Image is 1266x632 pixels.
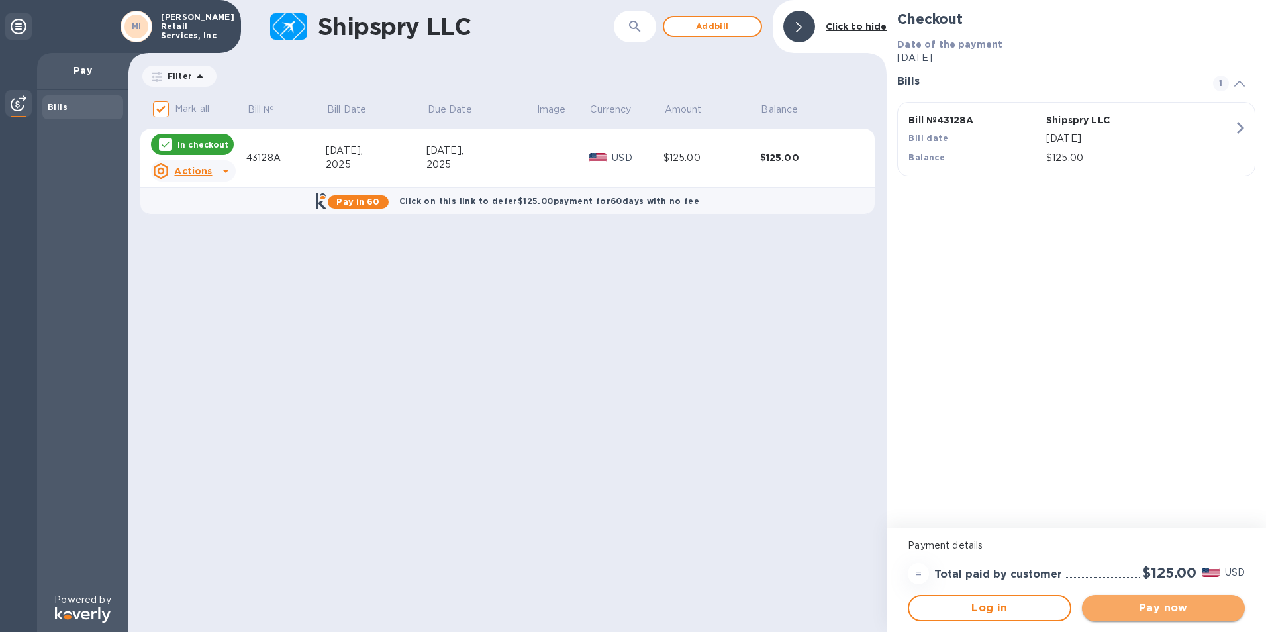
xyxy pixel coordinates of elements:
[590,103,631,117] p: Currency
[1202,568,1220,577] img: USD
[612,151,663,165] p: USD
[897,51,1255,65] p: [DATE]
[1082,595,1245,621] button: Pay now
[1046,132,1234,146] p: [DATE]
[897,11,1255,27] h2: Checkout
[663,16,762,37] button: Addbill
[908,563,929,584] div: =
[326,144,426,158] div: [DATE],
[428,103,489,117] span: Due Date
[1046,113,1179,127] p: Shipspry LLC
[1046,151,1234,165] p: $125.00
[48,102,68,112] b: Bills
[908,113,1041,127] p: Bill № 43128A
[908,539,1245,553] p: Payment details
[248,103,292,117] span: Bill №
[174,166,212,176] u: Actions
[897,76,1197,88] h3: Bills
[663,151,760,165] div: $125.00
[675,19,750,34] span: Add bill
[336,197,379,207] b: Pay in 60
[934,568,1062,581] h3: Total paid by customer
[248,103,275,117] p: Bill №
[426,158,536,172] div: 2025
[897,102,1255,176] button: Bill №43128AShipspry LLCBill date[DATE]Balance$125.00
[1093,600,1234,616] span: Pay now
[920,600,1059,616] span: Log in
[161,13,227,40] p: [PERSON_NAME] Retail Services, Inc
[426,144,536,158] div: [DATE],
[1142,564,1196,581] h2: $125.00
[54,593,111,607] p: Powered by
[665,103,702,117] p: Amount
[761,103,798,117] p: Balance
[326,158,426,172] div: 2025
[761,103,815,117] span: Balance
[162,70,192,81] p: Filter
[246,151,326,165] div: 43128A
[177,139,228,150] p: In checkout
[175,102,209,116] p: Mark all
[327,103,383,117] span: Bill Date
[897,39,1002,50] b: Date of the payment
[132,21,142,31] b: MI
[826,21,887,32] b: Click to hide
[327,103,366,117] p: Bill Date
[318,13,614,40] h1: Shipspry LLC
[665,103,719,117] span: Amount
[760,151,857,164] div: $125.00
[908,595,1071,621] button: Log in
[908,152,945,162] b: Balance
[399,196,699,206] b: Click on this link to defer $125.00 payment for 60 days with no fee
[1213,76,1229,91] span: 1
[48,64,118,77] p: Pay
[908,133,948,143] b: Bill date
[589,153,607,162] img: USD
[1225,566,1245,580] p: USD
[55,607,111,623] img: Logo
[537,103,566,117] p: Image
[428,103,472,117] p: Due Date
